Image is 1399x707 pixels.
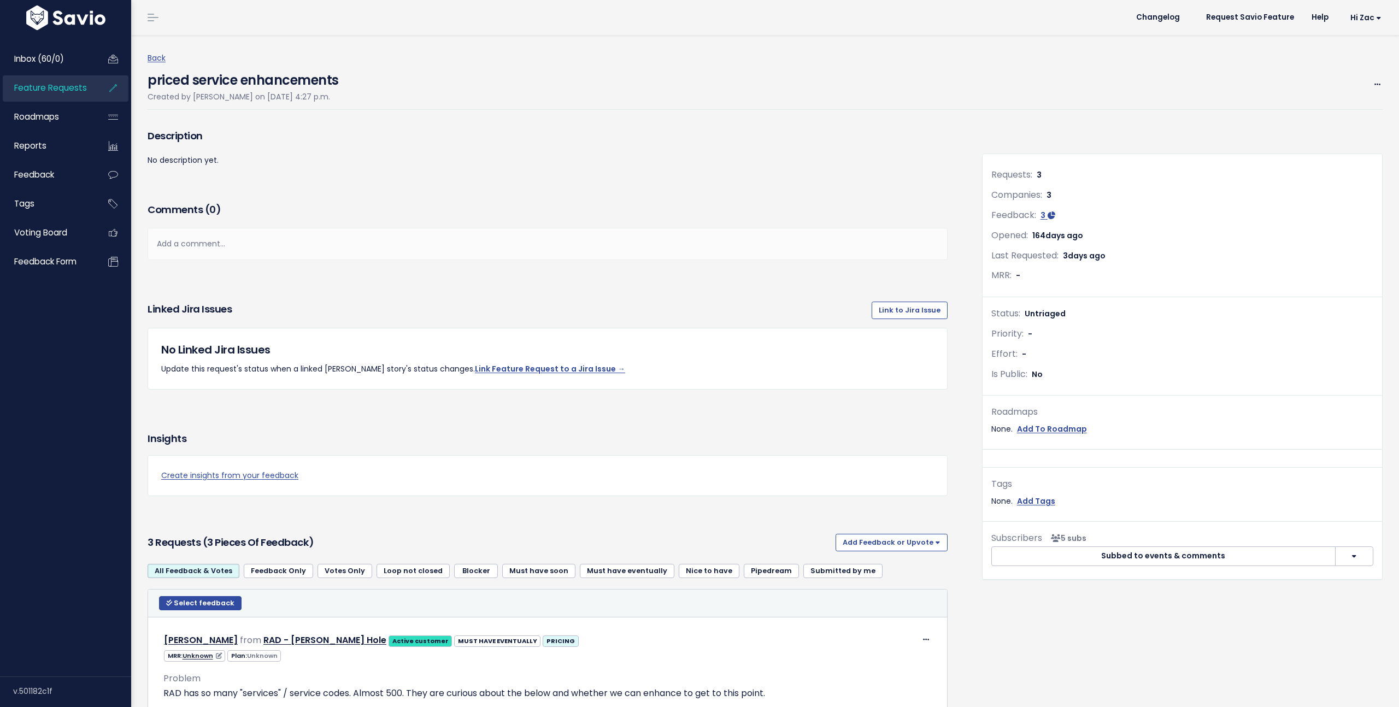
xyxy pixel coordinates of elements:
button: Select feedback [159,596,242,610]
a: 3 [1041,210,1055,221]
span: Is Public: [991,368,1027,380]
a: Request Savio Feature [1197,9,1303,26]
span: Tags [14,198,34,209]
span: 3 [1047,190,1051,201]
a: Loop not closed [377,564,450,578]
p: RAD has so many "services" / service codes. Almost 500. They are curious about the below and whet... [163,687,932,700]
div: None. [991,422,1373,436]
h3: Description [148,128,948,144]
a: Tags [3,191,91,216]
a: Submitted by me [803,564,883,578]
strong: PRICING [546,637,575,645]
div: Tags [991,476,1373,492]
h3: Comments ( ) [148,202,948,217]
button: Add Feedback or Upvote [836,534,948,551]
span: - [1028,328,1032,339]
a: Nice to have [679,564,739,578]
a: Reports [3,133,91,158]
span: Last Requested: [991,249,1059,262]
span: MRR: [991,269,1012,281]
span: Created by [PERSON_NAME] on [DATE] 4:27 p.m. [148,91,330,102]
a: Help [1303,9,1337,26]
span: Roadmaps [14,111,59,122]
span: Reports [14,140,46,151]
span: Priority: [991,327,1024,340]
a: Feedback Only [244,564,313,578]
span: Unknown [247,651,278,660]
span: from [240,634,261,646]
span: 3 [1041,210,1045,221]
h4: priced service enhancements [148,65,339,90]
span: Opened: [991,229,1028,241]
span: Feature Requests [14,82,87,93]
a: Add To Roadmap [1017,422,1087,436]
img: logo-white.9d6f32f41409.svg [23,5,108,30]
span: Effort: [991,347,1018,360]
a: Back [148,52,166,63]
a: Create insights from your feedback [161,469,934,482]
a: Hi Zac [1337,9,1390,26]
span: Voting Board [14,227,67,238]
span: Status: [991,307,1020,320]
strong: Active customer [392,637,449,645]
span: MRR: [164,650,225,662]
p: No description yet. [148,154,948,167]
span: Hi Zac [1350,14,1382,22]
span: - [1016,270,1020,281]
h3: Insights [148,431,186,446]
a: Must have eventually [580,564,674,578]
span: Untriaged [1025,308,1066,319]
a: Blocker [454,564,498,578]
span: Feedback: [991,209,1036,221]
a: Votes Only [318,564,372,578]
a: Inbox (60/0) [3,46,91,72]
strong: MUST HAVE EVENTUALLY [458,637,537,645]
div: v.501182c1f [13,677,131,705]
span: days ago [1068,250,1106,261]
h5: No Linked Jira Issues [161,341,934,358]
a: Voting Board [3,220,91,245]
span: Select feedback [174,598,234,608]
span: 0 [209,203,216,216]
a: Add Tags [1017,494,1055,508]
span: Inbox (60/0) [14,53,64,64]
a: Link to Jira Issue [872,302,948,319]
div: Roadmaps [991,404,1373,420]
span: Feedback form [14,256,77,267]
span: days ago [1045,230,1083,241]
h3: 3 Requests (3 pieces of Feedback) [148,535,831,550]
a: Roadmaps [3,104,91,129]
a: Must have soon [502,564,575,578]
div: Add a comment... [148,228,948,260]
span: Companies: [991,188,1042,201]
span: Requests: [991,168,1032,181]
a: Feedback form [3,249,91,274]
span: Feedback [14,169,54,180]
a: RAD - [PERSON_NAME] Hole [263,634,386,646]
a: Feedback [3,162,91,187]
span: Subscribers [991,532,1042,544]
p: Update this request's status when a linked [PERSON_NAME] story's status changes. [161,362,934,376]
a: Feature Requests [3,75,91,101]
a: Unknown [183,651,222,660]
div: None. [991,494,1373,508]
a: Pipedream [744,564,799,578]
span: <p><strong>Subscribers</strong><br><br> - Kris Casalla<br> - Hannah Foster<br> - jose caselles<br... [1047,533,1086,544]
a: Link Feature Request to a Jira Issue → [475,363,625,374]
h3: Linked Jira issues [148,302,232,319]
span: 3 [1037,169,1042,180]
span: - [1022,349,1026,360]
a: [PERSON_NAME] [164,634,238,646]
button: Subbed to events & comments [991,546,1336,566]
span: Plan: [227,650,281,662]
a: All Feedback & Votes [148,564,239,578]
span: Changelog [1136,14,1180,21]
span: 164 [1032,230,1083,241]
span: No [1032,369,1043,380]
span: Problem [163,672,201,685]
span: 3 [1063,250,1106,261]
